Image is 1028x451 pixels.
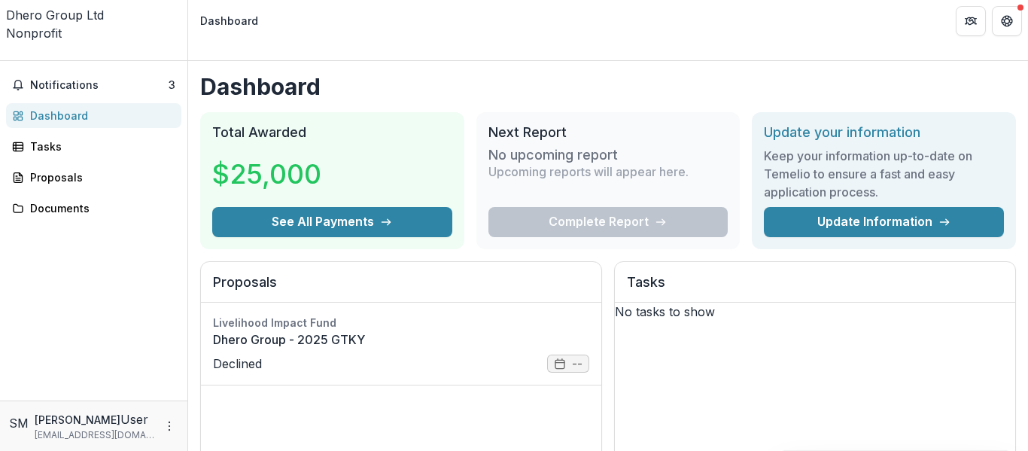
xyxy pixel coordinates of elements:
h3: No upcoming report [488,147,618,163]
nav: breadcrumb [194,10,264,32]
a: Dhero Group - 2025 GTKY [213,331,589,349]
p: No tasks to show [615,303,1015,321]
div: Documents [30,200,169,216]
button: Partners [956,6,986,36]
h2: Tasks [627,274,1003,303]
div: Dhero Group Ltd [6,6,181,24]
h2: Total Awarded [212,124,452,141]
div: Dashboard [200,13,258,29]
h2: Next Report [488,124,728,141]
div: Samuel Mbulamukungi [9,414,29,432]
p: [EMAIL_ADDRESS][DOMAIN_NAME] [35,428,154,442]
span: Notifications [30,79,169,92]
h3: $25,000 [212,154,321,194]
div: Tasks [30,139,169,154]
button: See All Payments [212,207,452,237]
span: Nonprofit [6,26,62,41]
button: Notifications3 [6,73,181,97]
h2: Update your information [764,124,1004,141]
h3: Keep your information up-to-date on Temelio to ensure a fast and easy application process. [764,147,1004,201]
a: Update Information [764,207,1004,237]
a: Proposals [6,165,181,190]
a: Tasks [6,134,181,159]
div: Proposals [30,169,169,185]
h1: Dashboard [200,73,1016,100]
div: Dashboard [30,108,169,123]
button: More [160,417,178,435]
span: 3 [169,78,175,91]
p: Upcoming reports will appear here. [488,163,689,181]
p: User [120,410,148,428]
button: Get Help [992,6,1022,36]
h2: Proposals [213,274,589,303]
p: [PERSON_NAME] [35,412,120,428]
a: Dashboard [6,103,181,128]
a: Documents [6,196,181,221]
